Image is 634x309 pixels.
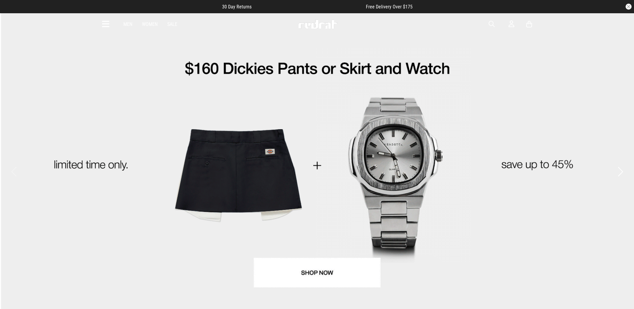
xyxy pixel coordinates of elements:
button: Next slide [616,165,624,178]
button: Previous slide [10,165,18,178]
span: 30 Day Returns [222,4,252,10]
iframe: Customer reviews powered by Trustpilot [264,4,354,10]
a: Women [142,21,158,27]
img: Redrat logo [298,20,338,29]
a: Men [123,21,132,27]
a: Sale [167,21,177,27]
span: Free Delivery Over $175 [366,4,413,10]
